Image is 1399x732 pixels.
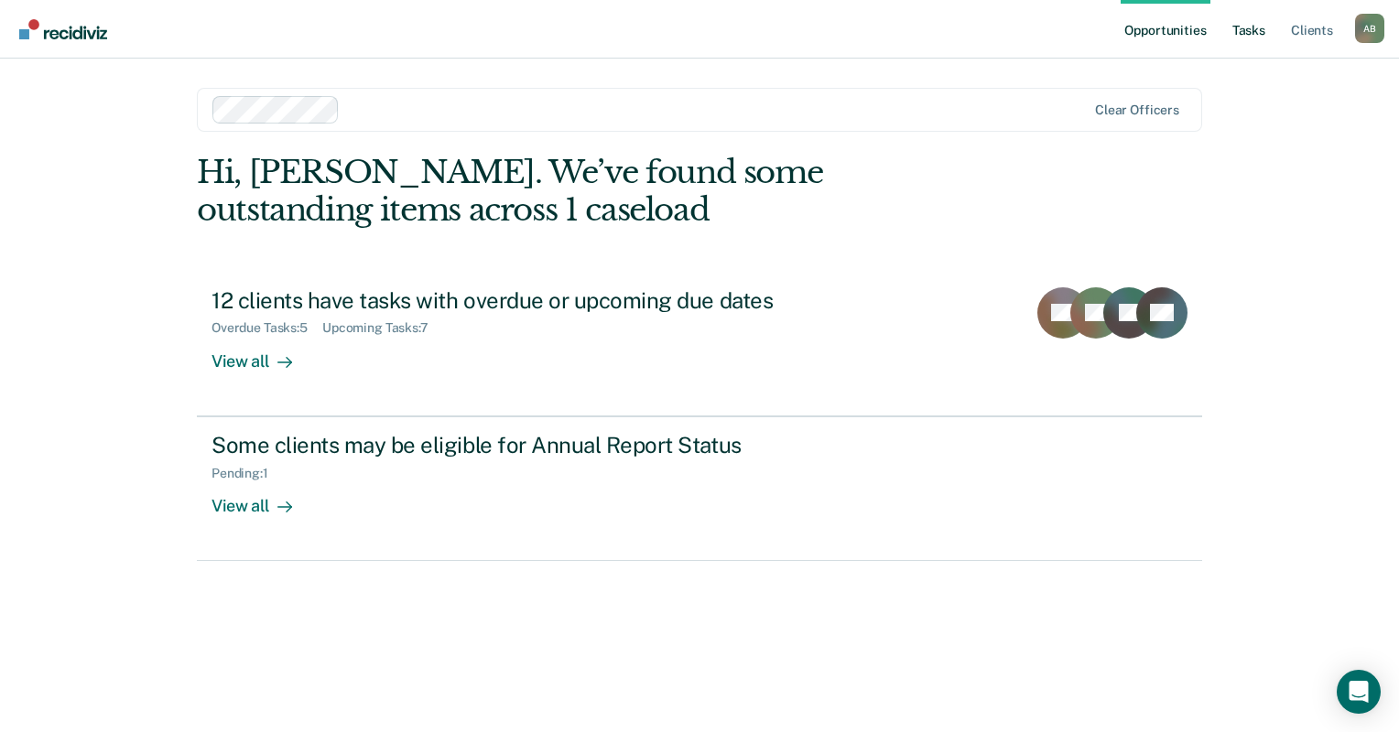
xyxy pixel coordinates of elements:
[1355,14,1384,43] div: A B
[211,336,314,371] div: View all
[1337,670,1381,714] div: Open Intercom Messenger
[1355,14,1384,43] button: Profile dropdown button
[211,320,322,336] div: Overdue Tasks : 5
[197,416,1202,561] a: Some clients may be eligible for Annual Report StatusPending:1View all
[197,273,1202,416] a: 12 clients have tasks with overdue or upcoming due datesOverdue Tasks:5Upcoming Tasks:7View all
[1095,102,1179,118] div: Clear officers
[197,154,1001,229] div: Hi, [PERSON_NAME]. We’ve found some outstanding items across 1 caseload
[211,287,854,314] div: 12 clients have tasks with overdue or upcoming due dates
[19,19,107,39] img: Recidiviz
[211,480,314,516] div: View all
[211,432,854,458] div: Some clients may be eligible for Annual Report Status
[322,320,443,336] div: Upcoming Tasks : 7
[211,466,283,481] div: Pending : 1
